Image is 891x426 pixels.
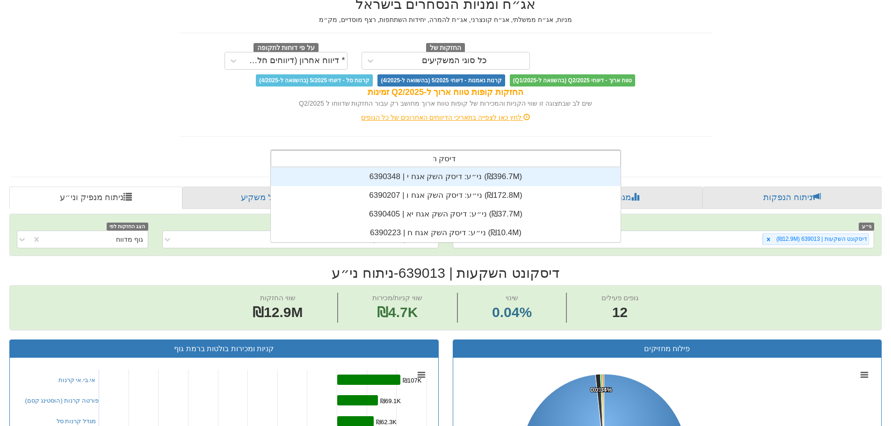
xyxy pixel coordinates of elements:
a: מגדל קרנות סל [57,418,96,425]
span: קרנות סל - דיווחי 5/2025 (בהשוואה ל-4/2025) [256,74,373,87]
div: ני״ע: ‏דיסק השק אגח יא | 6390405 ‎(₪37.7M)‎ [271,205,621,224]
h2: דיסקונט השקעות | 639013 - ניתוח ני״ע [9,265,882,281]
span: שווי קניות/מכירות [372,294,422,302]
tspan: ₪62.3K [376,419,397,426]
div: דיסקונט השקעות | 639013 (₪12.9M) [774,234,869,245]
span: על פי דוחות לתקופה [254,43,319,53]
tspan: 0.94% [590,386,608,393]
a: ניתוח מנפיק וני״ע [9,187,182,209]
span: הצג החזקות לפי [107,223,148,231]
div: grid [271,167,621,242]
span: החזקות של [426,43,465,53]
a: פרופיל משקיע [182,187,358,209]
div: ני״ע: ‏דיסק השק אגח ח | 6390223 ‎(₪10.4M)‎ [271,224,621,242]
a: ניתוח הנפקות [703,187,882,209]
tspan: ₪69.1K [380,397,401,404]
div: * דיווח אחרון (דיווחים חלקיים) [244,56,345,65]
span: טווח ארוך - דיווחי Q2/2025 (בהשוואה ל-Q1/2025) [510,74,635,87]
div: כל סוגי המשקיעים [422,56,487,65]
div: ני״ע: ‏דיסק השק אגח ו | 6390207 ‎(₪172.8M)‎ [271,186,621,205]
a: פורטה קרנות (הוסטינג קסם) [25,397,99,404]
span: גופים פעילים [601,294,638,302]
span: 12 [601,303,638,323]
a: אי.בי.אי קרנות [58,376,96,383]
span: שווי החזקות [260,294,296,302]
h5: מניות, אג״ח ממשלתי, אג״ח קונצרני, אג״ח להמרה, יחידות השתתפות, רצף מוסדיים, מק״מ [179,16,712,23]
h3: קניות ומכירות בולטות ברמת גוף [17,345,431,353]
span: ני״ע [859,223,874,231]
div: גוף מדווח [116,235,143,244]
span: שינוי [506,294,518,302]
tspan: ₪107K [403,377,422,384]
span: קרנות נאמנות - דיווחי 5/2025 (בהשוואה ל-4/2025) [377,74,505,87]
div: שים לב שבתצוגה זו שווי הקניות והמכירות של קופות טווח ארוך מחושב רק עבור החזקות שדווחו ל Q2/2025 [179,99,712,108]
span: ₪4.7K [377,304,418,320]
span: ₪12.9M [253,304,303,320]
div: לחץ כאן לצפייה בתאריכי הדיווחים האחרונים של כל הגופים [172,113,719,122]
tspan: 0.37% [593,386,610,393]
div: החזקות קופות טווח ארוך ל-Q2/2025 זמינות [179,87,712,99]
span: 0.04% [492,303,532,323]
h3: פילוח מחזיקים [460,345,875,353]
tspan: 0.34% [595,386,612,393]
div: ני״ע: ‏דיסק השק אגח י | 6390348 ‎(₪396.7M)‎ [271,167,621,186]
